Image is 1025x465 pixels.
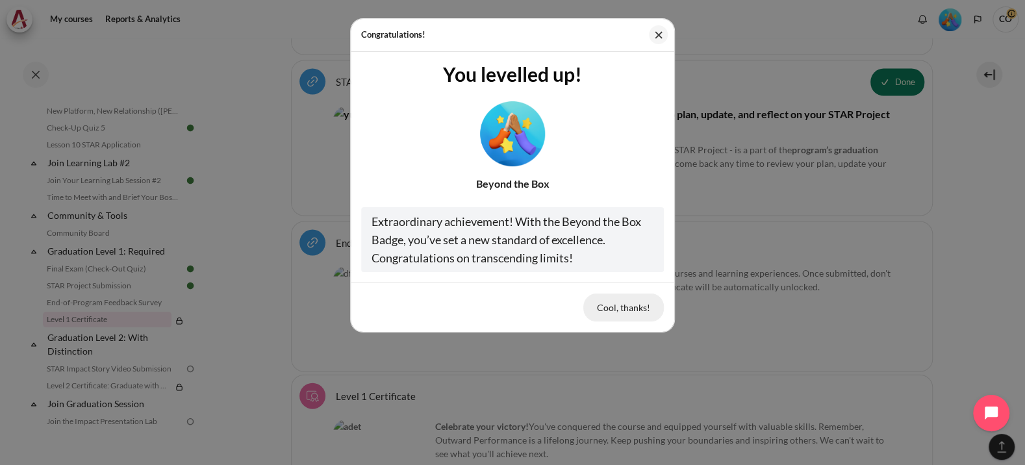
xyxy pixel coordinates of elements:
[649,25,668,44] button: Close
[480,96,545,166] div: Level #5
[583,294,664,321] button: Cool, thanks!
[361,29,425,42] h5: Congratulations!
[361,176,664,192] div: Beyond the Box
[361,62,664,86] h3: You levelled up!
[480,101,545,166] img: Level #5
[361,207,664,272] div: Extraordinary achievement! With the Beyond the Box Badge, you’ve set a new standard of excellence...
